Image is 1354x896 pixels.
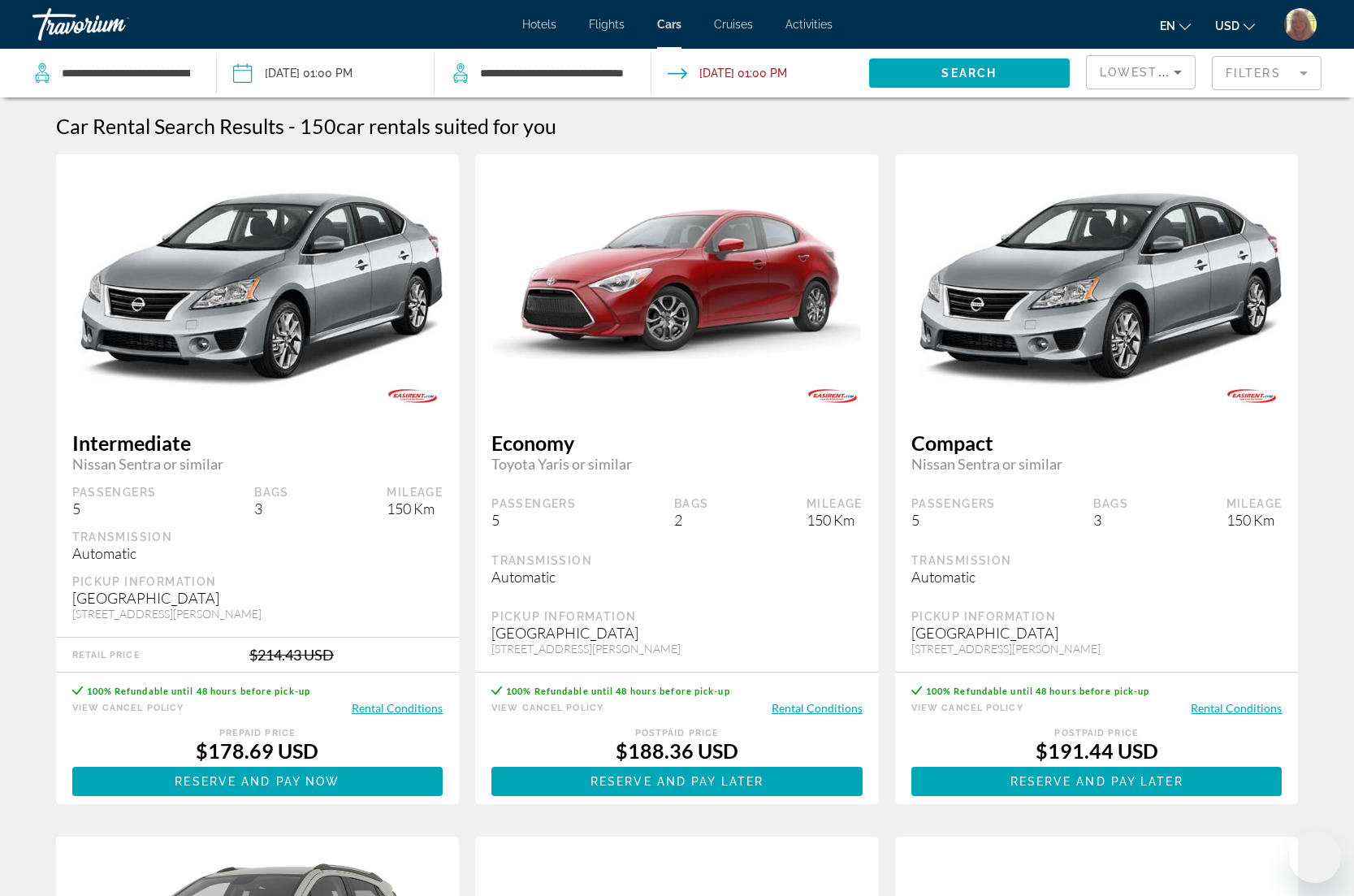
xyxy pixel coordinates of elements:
[1212,55,1322,91] button: Filter
[911,728,1283,738] div: Postpaid Price
[1093,511,1128,529] div: 3
[491,738,863,763] div: $188.36 USD
[911,511,996,529] div: 5
[911,609,1283,624] div: Pickup Information
[674,511,709,529] div: 2
[911,431,1283,455] span: Compact
[72,485,157,500] div: Passengers
[491,455,863,473] span: Toyota Yaris or similar
[72,728,443,738] div: Prepaid Price
[352,700,443,716] button: Rental Conditions
[1226,511,1283,529] div: 150 Km
[366,378,459,414] img: EASIRENT
[895,137,1299,432] img: primary.png
[911,767,1283,796] button: Reserve and pay later
[911,738,1283,763] div: $191.44 USD
[1279,7,1322,41] button: User Menu
[785,378,879,414] img: EASIRENT
[911,553,1283,568] div: Transmission
[387,500,443,517] div: 150 Km
[491,511,576,529] div: 5
[1100,66,1204,79] span: Lowest Price
[1226,496,1283,511] div: Mileage
[72,650,141,660] div: Retail Price
[491,700,603,716] button: View Cancel Policy
[72,500,157,517] div: 5
[785,18,833,31] a: Activities
[233,49,353,97] button: Pickup date: Oct 19, 2025 01:00 PM
[911,455,1283,473] span: Nissan Sentra or similar
[72,738,443,763] div: $178.69 USD
[911,700,1023,716] button: View Cancel Policy
[254,485,289,500] div: Bags
[1205,378,1298,414] img: EASIRENT
[869,58,1070,88] button: Search
[926,686,1150,696] span: 100% Refundable until 48 hours before pick-up
[336,114,556,138] span: car rentals suited for you
[657,18,681,31] a: Cars
[1100,63,1182,82] mat-select: Sort by
[491,553,863,568] div: Transmission
[911,496,996,511] div: Passengers
[590,775,764,788] span: Reserve and pay later
[1160,19,1175,32] span: en
[1284,8,1317,41] img: Z
[387,485,443,500] div: Mileage
[72,700,184,716] button: View Cancel Policy
[56,114,284,138] h1: Car Rental Search Results
[506,686,730,696] span: 100% Refundable until 48 hours before pick-up
[1191,700,1282,716] button: Rental Conditions
[475,201,879,368] img: primary.png
[714,18,753,31] a: Cruises
[1289,831,1341,883] iframe: Button to launch messaging window
[72,574,443,589] div: Pickup Information
[87,686,311,696] span: 100% Refundable until 48 hours before pick-up
[491,624,863,642] div: [GEOGRAPHIC_DATA]
[1215,14,1255,37] button: Change currency
[491,642,863,656] div: [STREET_ADDRESS][PERSON_NAME]
[175,775,340,788] span: Reserve and pay now
[288,114,296,138] span: -
[56,137,460,432] img: primary.png
[1093,496,1128,511] div: Bags
[491,496,576,511] div: Passengers
[911,624,1283,642] div: [GEOGRAPHIC_DATA]
[941,67,997,80] span: Search
[491,728,863,738] div: Postpaid Price
[249,646,334,664] div: $214.43 USD
[72,530,443,544] div: Transmission
[491,609,863,624] div: Pickup Information
[491,431,863,455] span: Economy
[772,700,863,716] button: Rental Conditions
[1010,775,1183,788] span: Reserve and pay later
[491,568,863,586] div: Automatic
[72,767,443,796] button: Reserve and pay now
[668,49,787,97] button: Drop-off date: Oct 25, 2025 01:00 PM
[589,18,625,31] a: Flights
[491,767,863,796] button: Reserve and pay later
[300,114,556,138] h2: 150
[1215,19,1239,32] span: USD
[807,511,863,529] div: 150 Km
[807,496,863,511] div: Mileage
[911,568,1283,586] div: Automatic
[674,496,709,511] div: Bags
[1160,14,1191,37] button: Change language
[72,431,443,455] span: Intermediate
[32,3,195,45] a: Travorium
[911,642,1283,656] div: [STREET_ADDRESS][PERSON_NAME]
[254,500,289,517] div: 3
[72,544,443,562] div: Automatic
[72,455,443,473] span: Nissan Sentra or similar
[72,607,443,621] div: [STREET_ADDRESS][PERSON_NAME]
[522,18,556,31] a: Hotels
[72,589,443,607] div: [GEOGRAPHIC_DATA]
